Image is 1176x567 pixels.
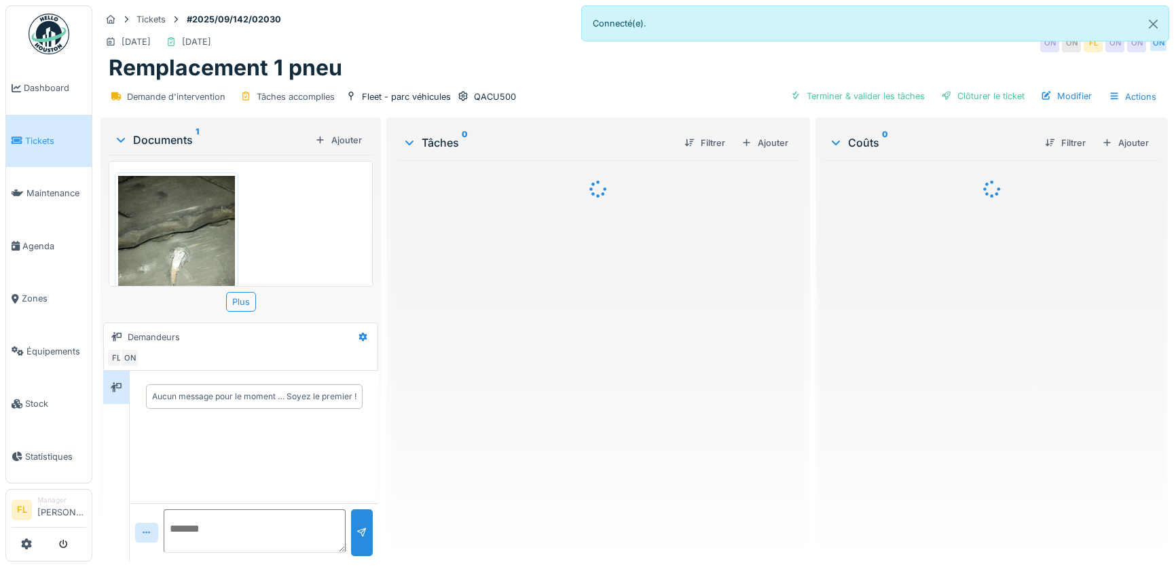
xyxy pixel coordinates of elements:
[6,62,92,115] a: Dashboard
[6,325,92,378] a: Équipements
[25,450,86,463] span: Statistiques
[6,167,92,220] a: Maintenance
[24,81,86,94] span: Dashboard
[120,348,139,367] div: ON
[829,134,1034,151] div: Coûts
[25,134,86,147] span: Tickets
[114,132,310,148] div: Documents
[136,13,166,26] div: Tickets
[403,134,674,151] div: Tâches
[6,220,92,273] a: Agenda
[127,90,225,103] div: Demande d'intervention
[226,292,256,312] div: Plus
[6,115,92,168] a: Tickets
[29,14,69,54] img: Badge_color-CXgf-gQk.svg
[107,348,126,367] div: FL
[37,495,86,524] li: [PERSON_NAME]
[26,345,86,358] span: Équipements
[1138,6,1169,42] button: Close
[310,131,367,149] div: Ajouter
[679,134,731,152] div: Filtrer
[1062,33,1081,52] div: ON
[6,431,92,483] a: Statistiques
[152,390,356,403] div: Aucun message pour le moment … Soyez le premier !
[1103,87,1162,107] div: Actions
[1040,33,1059,52] div: ON
[128,331,180,344] div: Demandeurs
[26,187,86,200] span: Maintenance
[1084,33,1103,52] div: FL
[22,240,86,253] span: Agenda
[1105,33,1124,52] div: ON
[362,90,451,103] div: Fleet - parc véhicules
[1097,134,1154,152] div: Ajouter
[581,5,1169,41] div: Connecté(e).
[12,495,86,528] a: FL Manager[PERSON_NAME]
[182,35,211,48] div: [DATE]
[462,134,468,151] sup: 0
[22,292,86,305] span: Zones
[12,500,32,520] li: FL
[1127,33,1146,52] div: ON
[1149,33,1168,52] div: ON
[181,13,287,26] strong: #2025/09/142/02030
[1035,87,1097,105] div: Modifier
[109,55,342,81] h1: Remplacement 1 pneu
[474,90,516,103] div: QACU500
[25,397,86,410] span: Stock
[785,87,930,105] div: Terminer & valider les tâches
[122,35,151,48] div: [DATE]
[196,132,199,148] sup: 1
[118,176,235,331] img: h4l9yxmw4v6gyz6h7b2w7yq1e41n
[736,134,794,152] div: Ajouter
[6,378,92,431] a: Stock
[882,134,888,151] sup: 0
[1040,134,1091,152] div: Filtrer
[936,87,1030,105] div: Clôturer le ticket
[6,272,92,325] a: Zones
[257,90,335,103] div: Tâches accomplies
[37,495,86,505] div: Manager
